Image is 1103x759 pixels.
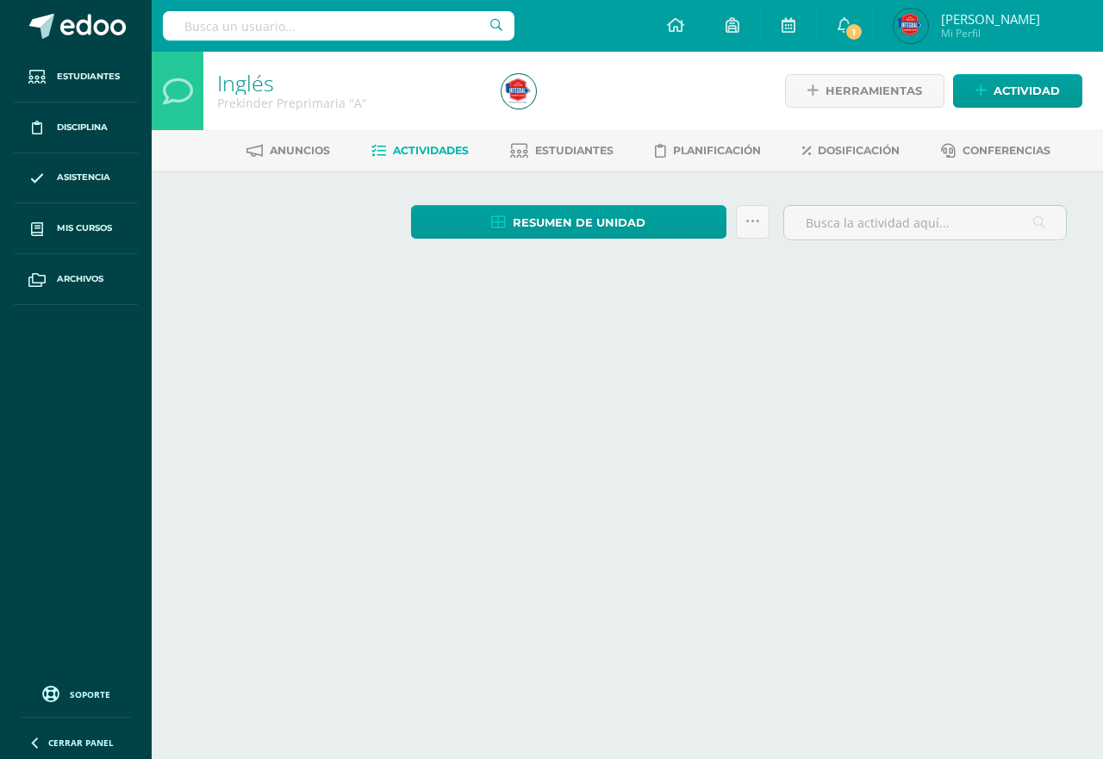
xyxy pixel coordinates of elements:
a: Mis cursos [14,203,138,254]
a: Herramientas [785,74,944,108]
span: Mis cursos [57,221,112,235]
span: Anuncios [270,144,330,157]
a: Asistencia [14,153,138,204]
span: Estudiantes [535,144,614,157]
a: Inglés [217,68,274,97]
span: Resumen de unidad [513,207,645,239]
span: Planificación [673,144,761,157]
span: [PERSON_NAME] [941,10,1040,28]
span: 1 [844,22,863,41]
a: Soporte [21,681,131,705]
span: Asistencia [57,171,110,184]
span: Actividades [393,144,469,157]
span: Cerrar panel [48,737,114,749]
a: Dosificación [802,137,900,165]
img: dbb33f16193d4549e434edcb0dbcf26e.png [502,74,536,109]
span: Disciplina [57,121,108,134]
span: Herramientas [826,75,922,107]
span: Dosificación [818,144,900,157]
img: dbb33f16193d4549e434edcb0dbcf26e.png [894,9,928,43]
span: Mi Perfil [941,26,1040,40]
a: Actividades [371,137,469,165]
span: Archivos [57,272,103,286]
a: Archivos [14,254,138,305]
a: Disciplina [14,103,138,153]
div: Prekinder Preprimaria 'A' [217,95,481,111]
h1: Inglés [217,71,481,95]
span: Soporte [70,688,110,700]
input: Busca un usuario... [163,11,514,40]
a: Actividad [953,74,1082,108]
a: Resumen de unidad [411,205,726,239]
input: Busca la actividad aquí... [784,206,1066,240]
span: Estudiantes [57,70,120,84]
a: Planificación [655,137,761,165]
a: Estudiantes [510,137,614,165]
span: Actividad [994,75,1060,107]
a: Anuncios [246,137,330,165]
span: Conferencias [963,144,1050,157]
a: Estudiantes [14,52,138,103]
a: Conferencias [941,137,1050,165]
